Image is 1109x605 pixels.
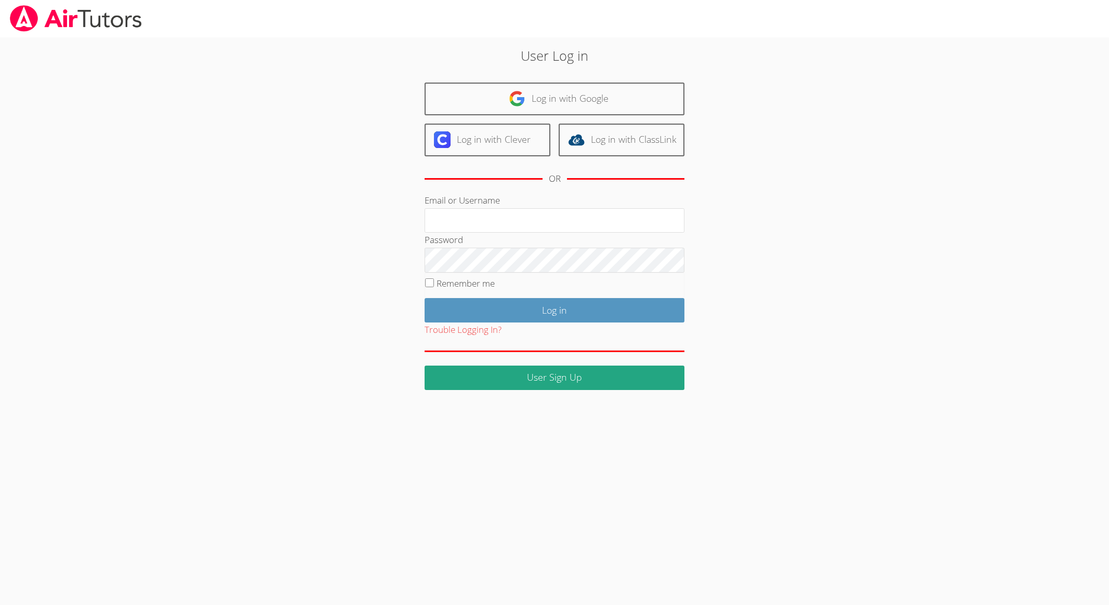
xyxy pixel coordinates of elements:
input: Log in [425,298,684,322]
img: airtutors_banner-c4298cdbf04f3fff15de1276eac7730deb9818008684d7c2e4769d2f7ddbe033.png [9,5,143,32]
label: Email or Username [425,194,500,206]
a: Log in with ClassLink [559,124,684,156]
img: clever-logo-6eab21bc6e7a338710f1a6ff85c0baf02591cd810cc4098c63d3a4b26e2feb20.svg [434,131,451,148]
a: Log in with Google [425,83,684,115]
img: google-logo-50288ca7cdecda66e5e0955fdab243c47b7ad437acaf1139b6f446037453330a.svg [509,90,525,107]
div: OR [549,171,561,186]
button: Trouble Logging In? [425,322,501,338]
a: Log in with Clever [425,124,550,156]
a: User Sign Up [425,366,684,390]
label: Password [425,234,463,246]
img: classlink-logo-d6bb404cc1216ec64c9a2012d9dc4662098be43eaf13dc465df04b49fa7ab582.svg [568,131,585,148]
label: Remember me [437,277,495,289]
h2: User Log in [255,46,854,65]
